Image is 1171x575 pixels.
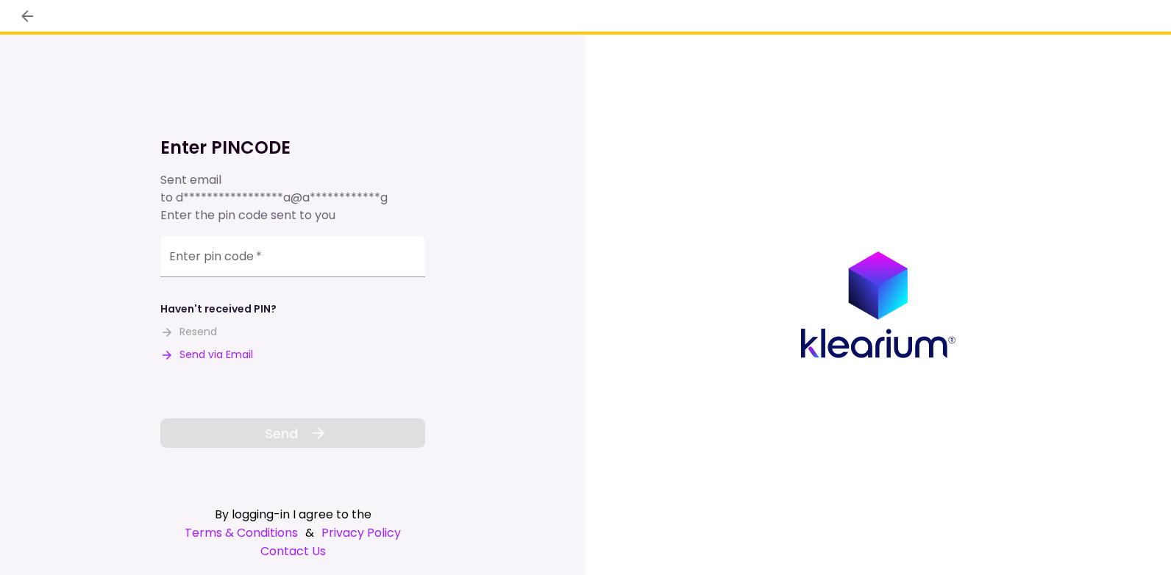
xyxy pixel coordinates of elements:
[160,171,425,224] div: Sent email to Enter the pin code sent to you
[160,524,425,542] div: &
[160,347,253,362] button: Send via Email
[160,505,425,524] div: By logging-in I agree to the
[321,524,401,542] a: Privacy Policy
[160,418,425,448] button: Send
[801,251,955,358] img: AIO logo
[160,324,217,340] button: Resend
[265,424,298,443] span: Send
[15,4,40,29] button: back
[160,301,277,317] div: Haven't received PIN?
[160,136,425,160] h1: Enter PINCODE
[185,524,298,542] a: Terms & Conditions
[160,542,425,560] a: Contact Us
